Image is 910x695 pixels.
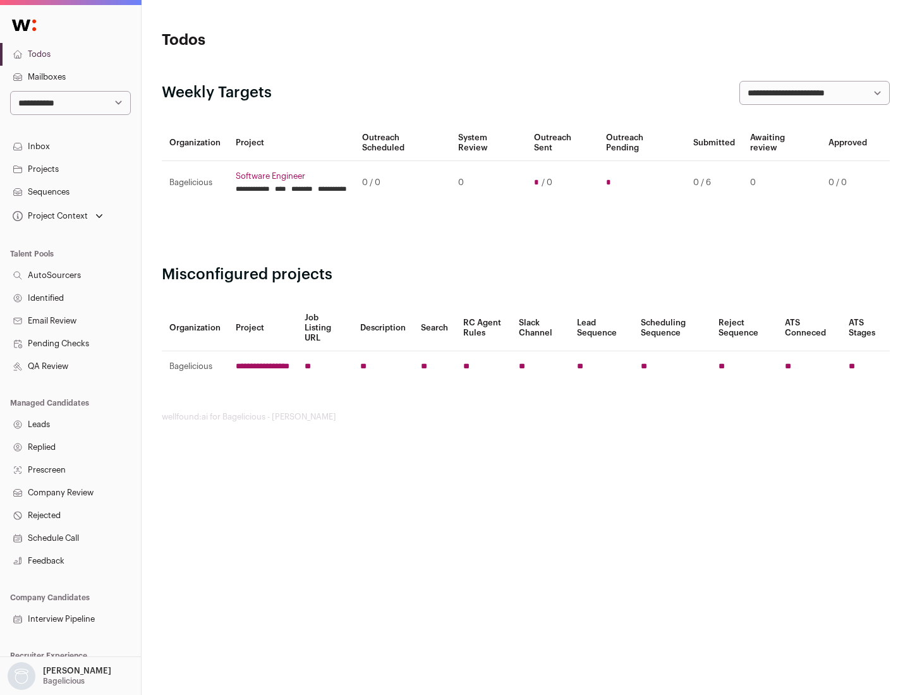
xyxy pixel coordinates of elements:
[355,161,451,205] td: 0 / 0
[5,662,114,690] button: Open dropdown
[841,305,890,351] th: ATS Stages
[162,351,228,382] td: Bagelicious
[236,171,347,181] a: Software Engineer
[162,30,404,51] h1: Todos
[777,305,840,351] th: ATS Conneced
[451,161,526,205] td: 0
[162,161,228,205] td: Bagelicious
[821,125,875,161] th: Approved
[162,305,228,351] th: Organization
[451,125,526,161] th: System Review
[10,211,88,221] div: Project Context
[162,265,890,285] h2: Misconfigured projects
[43,666,111,676] p: [PERSON_NAME]
[456,305,511,351] th: RC Agent Rules
[511,305,569,351] th: Slack Channel
[5,13,43,38] img: Wellfound
[43,676,85,686] p: Bagelicious
[598,125,685,161] th: Outreach Pending
[8,662,35,690] img: nopic.png
[743,125,821,161] th: Awaiting review
[297,305,353,351] th: Job Listing URL
[686,125,743,161] th: Submitted
[633,305,711,351] th: Scheduling Sequence
[10,207,106,225] button: Open dropdown
[355,125,451,161] th: Outreach Scheduled
[162,412,890,422] footer: wellfound:ai for Bagelicious - [PERSON_NAME]
[686,161,743,205] td: 0 / 6
[526,125,599,161] th: Outreach Sent
[821,161,875,205] td: 0 / 0
[743,161,821,205] td: 0
[162,83,272,103] h2: Weekly Targets
[711,305,778,351] th: Reject Sequence
[162,125,228,161] th: Organization
[542,178,552,188] span: / 0
[353,305,413,351] th: Description
[228,305,297,351] th: Project
[569,305,633,351] th: Lead Sequence
[228,125,355,161] th: Project
[413,305,456,351] th: Search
